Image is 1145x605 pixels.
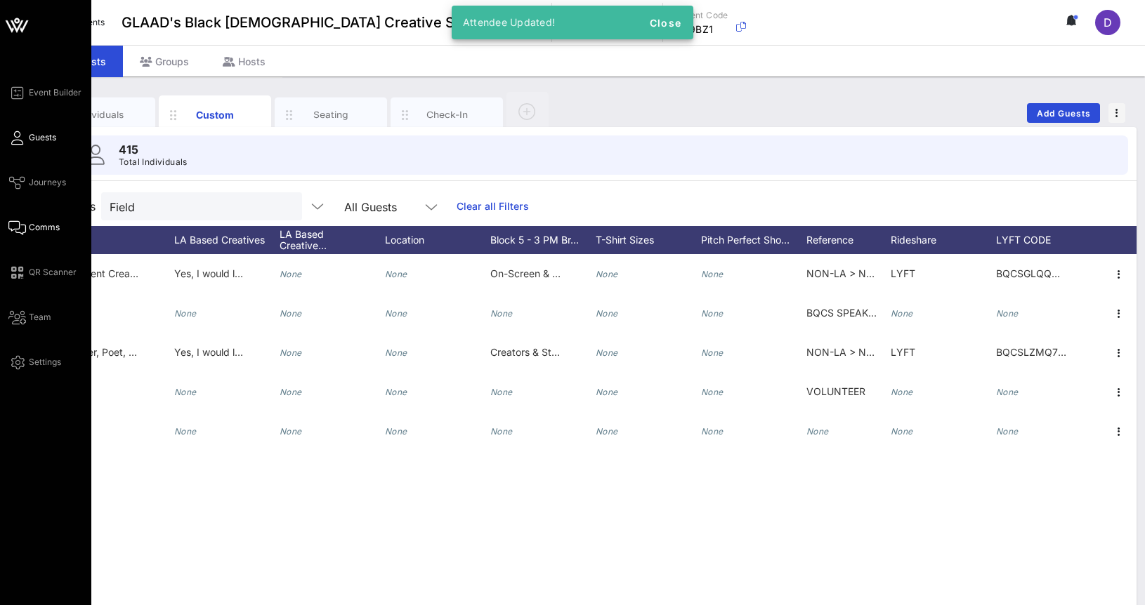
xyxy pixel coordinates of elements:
a: Clear all Filters [457,199,529,214]
i: None [174,308,197,319]
i: None [996,308,1019,319]
i: None [385,308,407,319]
div: Hosts [206,46,282,77]
a: Guests [8,129,56,146]
div: Reference [806,226,891,254]
span: On-Screen & Live Talent > This Is the Moment: Breaking in and Owning Your Spotlight [490,267,885,279]
span: Attendee Updated! [463,16,555,28]
i: None [280,269,302,279]
span: BQCS SPEAKER [806,307,880,319]
div: Title [69,226,174,254]
span: LYFT [891,267,915,279]
a: Comms [8,219,60,236]
i: None [385,387,407,397]
p: Event Code [680,8,728,22]
a: Event Builder [8,84,81,101]
span: NON-LA > NON SCHOLARSHIP [806,267,954,279]
div: Groups [123,46,206,77]
div: Location [385,226,490,254]
span: LYFT [891,346,915,358]
i: None [701,269,724,279]
a: Team [8,309,51,326]
div: D [1095,10,1120,35]
i: None [280,426,302,437]
div: Pitch Perfect Sho… [701,226,806,254]
p: I39BZ1 [680,22,728,36]
i: None [280,308,302,319]
i: None [490,308,513,319]
span: Journeys [29,176,66,189]
span: Settings [29,356,61,368]
i: None [490,426,513,437]
i: None [280,347,302,358]
div: All Guests [336,192,448,220]
i: None [701,387,724,397]
div: Rideshare [891,226,996,254]
div: LA Based Creatives [174,226,280,254]
span: Content Creator [69,267,143,279]
i: None [596,308,618,319]
span: D [1104,15,1112,29]
i: None [996,426,1019,437]
span: VOLUNTEER [806,385,865,397]
i: None [996,387,1019,397]
button: Close [643,10,688,35]
i: None [701,426,724,437]
i: None [701,347,724,358]
p: Total Individuals [119,155,188,169]
span: QR Scanner [29,266,77,279]
span: Comms [29,221,60,234]
i: None [385,269,407,279]
a: QR Scanner [8,264,77,281]
div: Custom [184,107,247,122]
a: Settings [8,354,61,371]
span: Writer, Poet, Cultural Worker [69,346,199,358]
div: LA Based Creative… [280,226,385,254]
i: None [891,387,913,397]
i: None [280,387,302,397]
i: None [806,426,829,437]
div: All Guests [344,201,397,213]
i: None [596,387,618,397]
span: Yes, I would like to reserve a room ([DATE] - [DATE]). [174,346,419,358]
span: BQCSGLQQVZ2WWGM7 [996,267,1113,279]
span: GLAAD's Black [DEMOGRAPHIC_DATA] Creative Summit 2025 [122,12,535,33]
span: Team [29,311,51,324]
span: Event Builder [29,86,81,99]
button: Add Guests [1027,103,1100,123]
p: 415 [119,141,188,158]
span: BQCSLZMQ75QVL73L [996,346,1101,358]
i: None [596,269,618,279]
div: Seating [300,108,362,121]
div: Individuals [68,108,131,121]
div: T-Shirt Sizes [596,226,701,254]
i: None [891,308,913,319]
span: NON-LA > NON SCHOLARSHIP [806,346,954,358]
div: Check-In [416,108,478,121]
i: None [174,387,197,397]
i: None [174,426,197,437]
i: None [596,347,618,358]
div: LYFT CODE [996,226,1101,254]
a: Journeys [8,174,66,191]
i: None [385,426,407,437]
span: Close [648,17,682,29]
span: Creators & Storytellers > The Balance: Navigating Mental Health and Entertainment [490,346,872,358]
span: Add Guests [1036,108,1092,119]
i: None [596,426,618,437]
span: Guests [29,131,56,144]
i: None [385,347,407,358]
div: Block 5 - 3 PM Br… [490,226,596,254]
i: None [490,387,513,397]
span: Yes, I would like to reserve a room ([DATE] - [DATE]). [174,267,419,279]
i: None [891,426,913,437]
i: None [701,308,724,319]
